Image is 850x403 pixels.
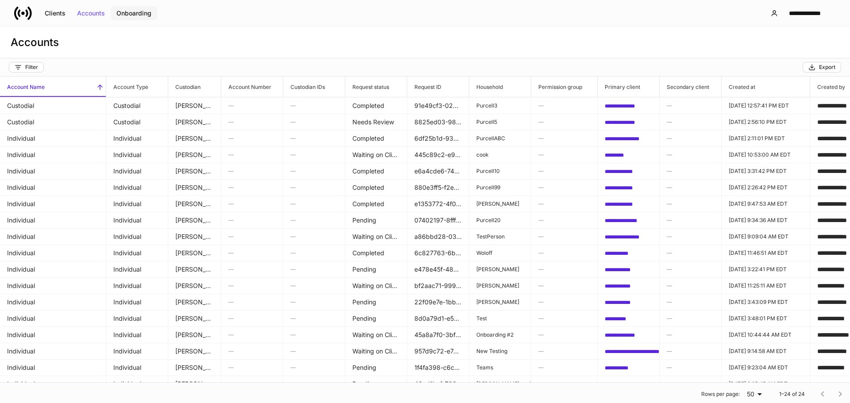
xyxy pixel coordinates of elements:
[106,179,168,196] td: Individual
[407,310,469,327] td: 8d0a79d1-e52d-4665-870b-cf73251d30b2
[228,380,276,388] h6: —
[598,179,660,196] td: 25e87910-5d19-483e-a891-63ab23948827
[228,363,276,372] h6: —
[11,35,59,50] h3: Accounts
[667,249,714,257] h6: —
[667,347,714,355] h6: —
[722,294,810,311] td: 2025-08-21T19:43:09.261Z
[667,216,714,224] h6: —
[810,83,845,91] h6: Created by
[228,265,276,273] h6: —
[345,212,407,229] td: Pending
[476,364,524,371] p: Teams
[345,376,407,392] td: Pending
[221,77,283,97] span: Account Number
[598,326,660,343] td: a187dc47-6dbb-44c7-97f9-15c12fbd5c00
[538,281,590,290] h6: —
[228,167,276,175] h6: —
[722,359,810,376] td: 2025-09-09T13:23:04.799Z
[407,261,469,278] td: e478e45f-489d-4246-8cf6-660b0d93c5db
[106,228,168,245] td: Individual
[722,343,810,360] td: 2025-09-09T13:14:58.080Z
[290,281,338,290] h6: —
[531,77,597,97] span: Permission group
[729,364,803,371] p: [DATE] 9:23:04 AM EDT
[106,163,168,180] td: Individual
[538,232,590,241] h6: —
[106,359,168,376] td: Individual
[168,212,221,229] td: Schwab
[598,294,660,311] td: fc769335-7b24-4270-acfc-f355aad45a5a
[598,77,659,97] span: Primary client
[729,135,803,142] p: [DATE] 2:11:01 PM EDT
[701,391,740,398] p: Rows per page:
[106,97,168,114] td: Custodial
[407,163,469,180] td: e6a4cde6-7449-42e2-ac07-96bcdf14c75f
[168,77,221,97] span: Custodian
[168,261,221,278] td: Schwab
[407,146,469,163] td: 445c89c2-e94d-4517-b734-5e27280a2037
[729,119,803,126] p: [DATE] 2:56:10 PM EDT
[106,277,168,294] td: Individual
[722,196,810,212] td: 2025-07-24T13:47:53.526Z
[228,281,276,290] h6: —
[407,294,469,311] td: 22f09e7e-1bb7-4e58-b13b-5cbd793a8d74
[168,376,221,392] td: Schwab
[598,310,660,327] td: 59a2a694-19b5-47cb-a31e-deaf03095ab9
[476,348,524,355] p: New Testing
[168,130,221,147] td: Schwab
[598,196,660,212] td: 3ec62c91-2c95-4bd5-8aa3-2f59f3967e2a
[290,363,338,372] h6: —
[722,163,810,180] td: 2025-07-01T19:31:42.976Z
[168,179,221,196] td: Schwab
[538,314,590,322] h6: —
[106,114,168,130] td: Custodial
[106,196,168,212] td: Individual
[71,6,111,20] button: Accounts
[538,216,590,224] h6: —
[407,114,469,130] td: 8825ed03-9863-4785-8877-0cbfcbe9dd65
[531,83,582,91] h6: Permission group
[407,326,469,343] td: 45a8a7f0-3bfd-4834-9c23-e81607a99658
[290,167,338,175] h6: —
[290,249,338,257] h6: —
[290,101,338,110] h6: —
[168,310,221,327] td: Schwab
[598,130,660,147] td: 4dd35987-5a8b-407d-901b-1f3c1731d560
[598,245,660,261] td: d315ac7b-1d51-447f-8241-0561096dc477
[476,217,524,224] p: Purcell20
[345,77,407,97] span: Request status
[476,184,524,191] p: Purcell99
[598,228,660,245] td: 611d7010-5e18-4f1e-835b-487f3d9a7d3f
[476,315,524,322] p: Test
[228,150,276,159] h6: —
[106,130,168,147] td: Individual
[407,83,441,91] h6: Request ID
[667,183,714,192] h6: —
[106,146,168,163] td: Individual
[407,376,469,392] td: 46ad1bcf-7964-407f-99ca-bf870f333d26
[168,326,221,343] td: Schwab
[228,183,276,192] h6: —
[476,331,524,338] p: Onboarding #2
[106,294,168,311] td: Individual
[168,245,221,261] td: Schwab
[345,294,407,311] td: Pending
[538,200,590,208] h6: —
[168,343,221,360] td: Schwab
[538,347,590,355] h6: —
[538,150,590,159] h6: —
[729,249,803,257] p: [DATE] 11:46:51 AM EDT
[221,83,271,91] h6: Account Number
[722,77,810,97] span: Created at
[345,326,407,343] td: Waiting on Client
[803,62,841,73] button: Export
[667,118,714,126] h6: —
[722,212,810,229] td: 2025-08-05T13:34:36.366Z
[722,146,810,163] td: 2025-09-09T14:53:00.692Z
[15,64,38,71] div: Filter
[106,212,168,229] td: Individual
[228,200,276,208] h6: —
[345,130,407,147] td: Completed
[667,134,714,142] h6: —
